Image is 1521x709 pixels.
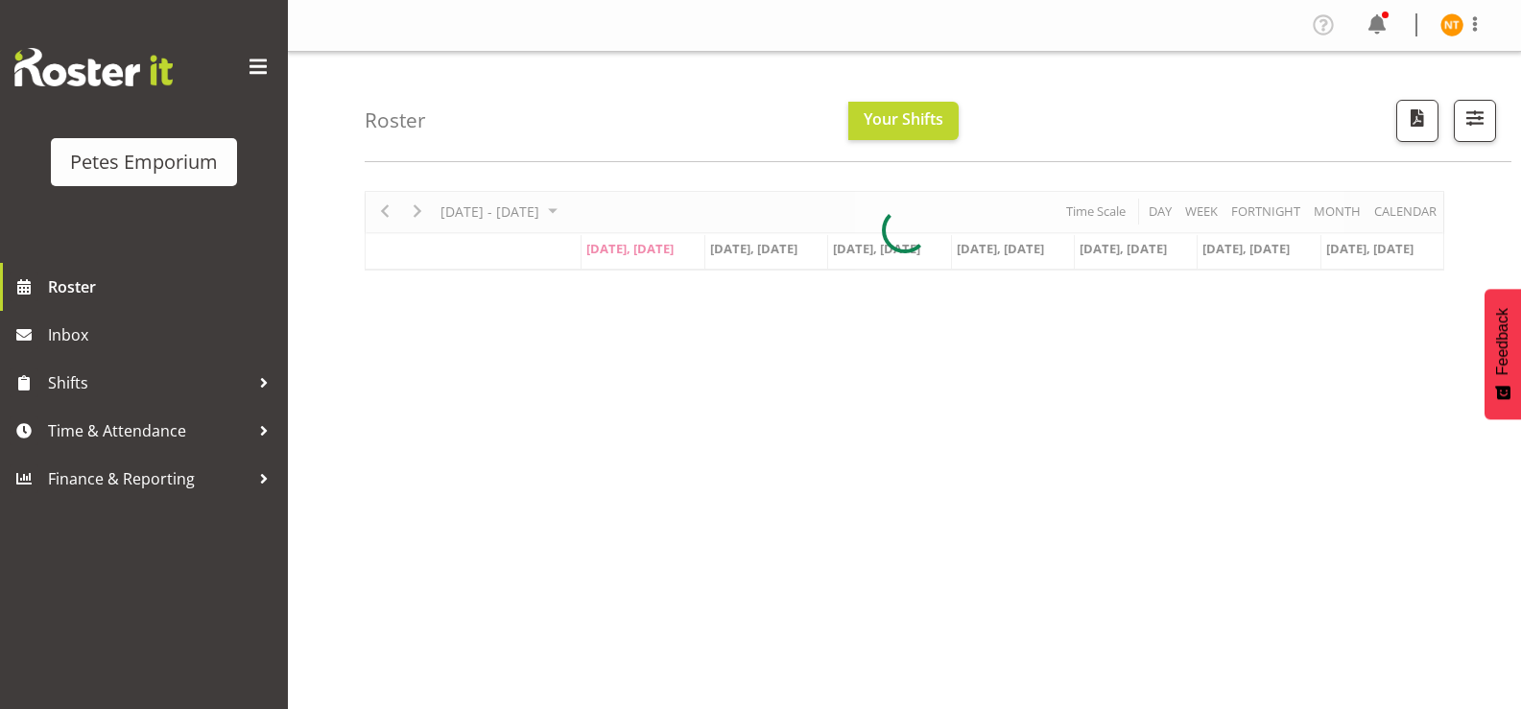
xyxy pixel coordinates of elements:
[48,272,278,301] span: Roster
[1494,308,1511,375] span: Feedback
[48,416,250,445] span: Time & Attendance
[1396,100,1438,142] button: Download a PDF of the roster according to the set date range.
[365,109,426,131] h4: Roster
[1454,100,1496,142] button: Filter Shifts
[1440,13,1463,36] img: nicole-thomson8388.jpg
[48,368,250,397] span: Shifts
[48,320,278,349] span: Inbox
[864,108,943,130] span: Your Shifts
[848,102,959,140] button: Your Shifts
[70,148,218,177] div: Petes Emporium
[1485,289,1521,419] button: Feedback - Show survey
[14,48,173,86] img: Rosterit website logo
[48,464,250,493] span: Finance & Reporting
